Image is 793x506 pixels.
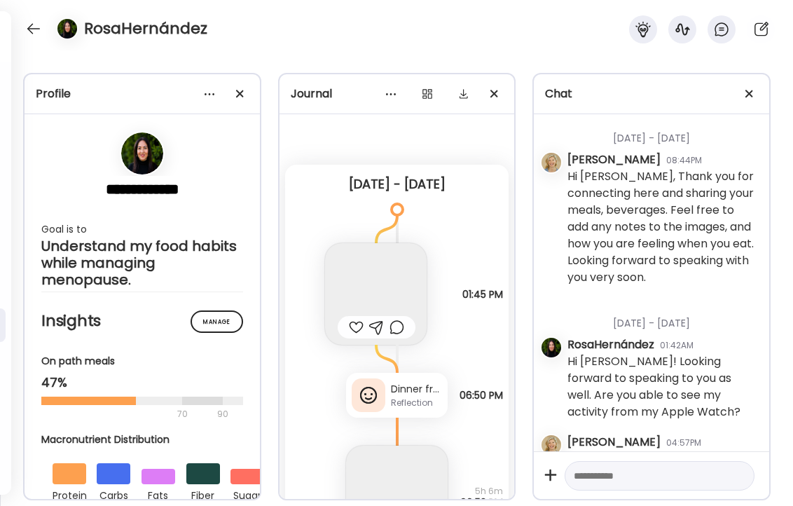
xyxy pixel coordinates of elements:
div: carbs [97,484,130,504]
span: 01:45 PM [462,289,503,300]
div: [DATE] - [DATE] [567,299,758,336]
h4: RosaHernández [84,18,207,40]
img: avatars%2FCONpOAmKNnOmveVlQf7BcAx5QfG3 [57,19,77,39]
img: avatars%2FCONpOAmKNnOmveVlQf7BcAx5QfG3 [542,338,561,357]
img: avatars%2F4pOFJhgMtKUhMyBFIMkzbkbx04l1 [542,153,561,172]
img: avatars%2FCONpOAmKNnOmveVlQf7BcAx5QfG3 [121,132,163,175]
div: [PERSON_NAME] [567,434,661,451]
span: 06:50 PM [460,390,503,401]
div: protein [53,484,86,504]
div: Reflection [391,397,442,409]
div: Hi [PERSON_NAME]! Looking forward to speaking to you as well. Are you able to see my activity fro... [567,353,758,420]
div: Journal [291,86,504,102]
div: Goal is to [41,221,243,238]
div: Manage [191,310,243,333]
div: fats [142,484,175,504]
div: 90 [216,406,230,423]
div: Chat [545,86,758,102]
div: Dinner from [PERSON_NAME]’s Peri Peri [391,382,442,397]
div: On path meals [41,354,243,369]
div: 04:57PM [666,437,701,449]
div: RosaHernández [567,336,654,353]
div: Macronutrient Distribution [41,432,275,447]
div: Hi [PERSON_NAME], Thank you for connecting here and sharing your meals, beverages. Feel free to a... [567,168,758,286]
div: [PERSON_NAME] [567,151,661,168]
div: sugar [230,484,264,504]
div: 08:44PM [666,154,702,167]
div: Understand my food habits while managing menopause. [41,238,243,288]
div: [DATE] - [DATE] [296,176,498,193]
img: avatars%2F4pOFJhgMtKUhMyBFIMkzbkbx04l1 [542,435,561,455]
div: 70 [41,406,213,423]
h2: Insights [41,310,243,331]
div: Yes if you link it to the app. [567,451,712,467]
div: [DATE] - [DATE] [567,114,758,151]
div: fiber [186,484,220,504]
div: Profile [36,86,249,102]
div: 01:42AM [660,339,694,352]
span: 5h 6m [460,486,503,497]
div: 47% [41,374,243,391]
